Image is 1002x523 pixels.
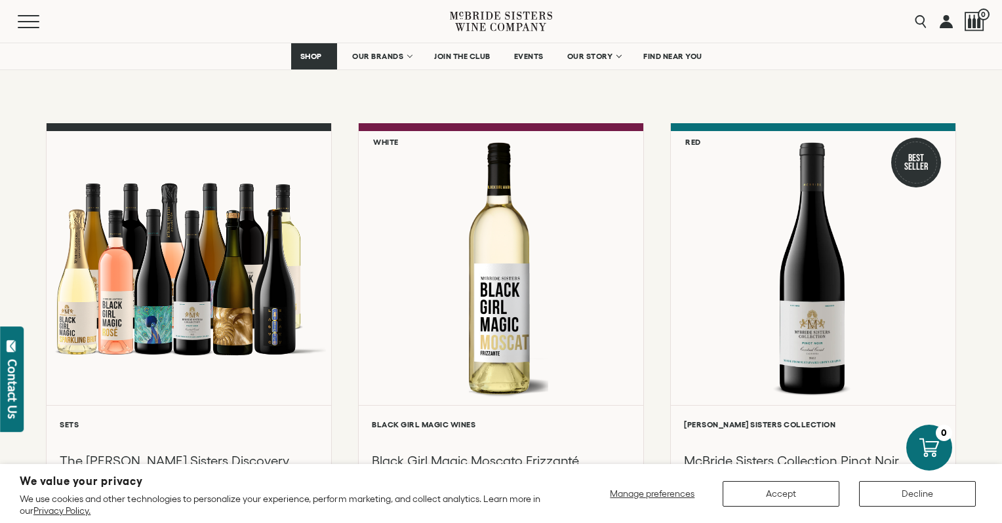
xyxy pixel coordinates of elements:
a: JOIN THE CLUB [426,43,499,69]
a: FIND NEAR YOU [635,43,711,69]
h6: Black Girl Magic Wines [372,420,630,429]
button: Mobile Menu Trigger [18,15,65,28]
h6: Sets [60,420,318,429]
span: Manage preferences [610,488,694,499]
span: OUR STORY [567,52,613,61]
span: EVENTS [514,52,544,61]
span: OUR BRANDS [352,52,403,61]
span: JOIN THE CLUB [434,52,491,61]
a: SHOP [291,43,337,69]
h3: The [PERSON_NAME] Sisters Discovery Case [60,452,318,486]
a: Privacy Policy. [33,505,90,516]
span: 0 [978,9,990,20]
button: Accept [723,481,839,507]
a: OUR STORY [559,43,629,69]
h2: We value your privacy [20,476,554,487]
a: OUR BRANDS [344,43,419,69]
h3: Black Girl Magic Moscato Frizzanté [US_STATE] [GEOGRAPHIC_DATA] [372,452,630,486]
div: 0 [936,425,952,441]
h6: White [373,138,399,146]
span: SHOP [300,52,322,61]
p: We use cookies and other technologies to personalize your experience, perform marketing, and coll... [20,493,554,516]
a: EVENTS [506,43,552,69]
h6: [PERSON_NAME] Sisters Collection [684,420,942,429]
button: Manage preferences [602,481,703,507]
button: Decline [859,481,976,507]
span: FIND NEAR YOU [643,52,702,61]
h3: McBride Sisters Collection Pinot Noir Central Coast 2022 [684,452,942,486]
div: Contact Us [6,359,19,419]
h6: Red [685,138,701,146]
